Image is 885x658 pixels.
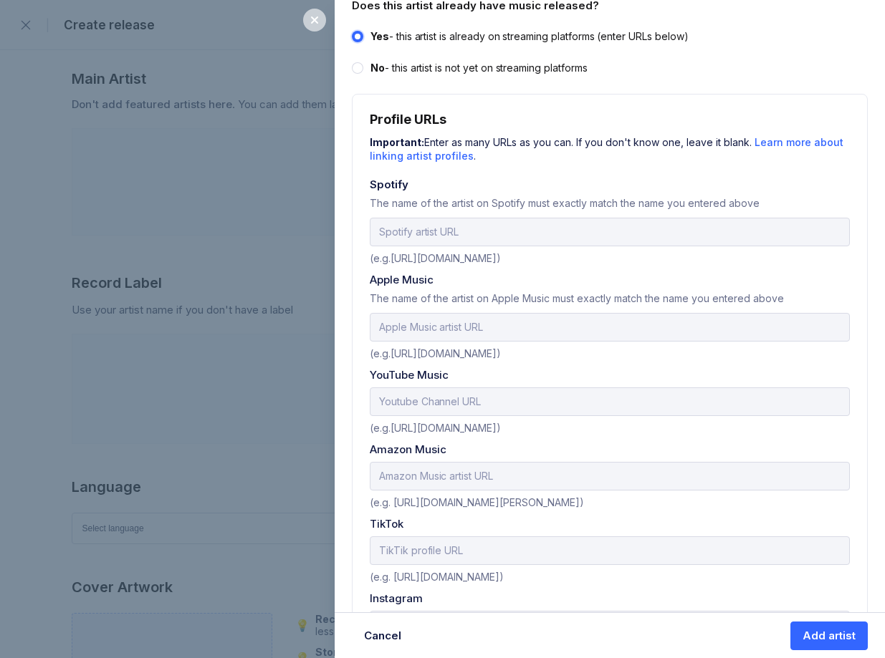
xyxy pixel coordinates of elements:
[790,621,868,650] button: Add artist
[370,292,850,313] div: The name of the artist on Apple Music must exactly match the name you entered above
[370,62,385,74] span: No
[364,629,401,643] div: Cancel
[370,197,850,218] div: The name of the artist on Spotify must exactly match the name you entered above
[370,462,850,490] input: Amazon Music artist URL
[370,218,850,246] input: Spotify artist URL
[370,61,588,75] div: - this artist is not yet on streaming platforms
[370,246,850,264] div: (e.g.[URL][DOMAIN_NAME])
[803,629,856,643] div: Add artist
[370,29,689,44] div: - this artist is already on streaming platforms (enter URLs below)
[370,591,850,605] div: Instagram
[370,30,389,42] span: Yes
[370,112,850,127] div: Profile URLs
[370,565,850,583] div: (e.g. [URL][DOMAIN_NAME])
[370,611,850,639] input: Instagram profile URL
[370,313,850,342] input: Apple Music artist URL
[370,416,850,434] div: (e.g.[URL][DOMAIN_NAME])
[370,136,424,148] b: Important:
[370,517,850,531] div: TikTok
[370,132,850,163] div: Enter as many URLs as you can. If you don't know one, leave it blank. .
[370,368,850,382] div: YouTube Music
[370,342,850,359] div: (e.g.[URL][DOMAIN_NAME])
[370,136,843,163] span: Learn more about linking artist profiles
[370,536,850,565] input: TikTik profile URL
[352,621,413,650] button: Cancel
[370,442,850,456] div: Amazon Music
[370,273,850,286] div: Apple Music
[370,387,850,416] input: Youtube Channel URL
[370,178,850,191] div: Spotify
[370,490,850,508] div: (e.g. [URL][DOMAIN_NAME][PERSON_NAME])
